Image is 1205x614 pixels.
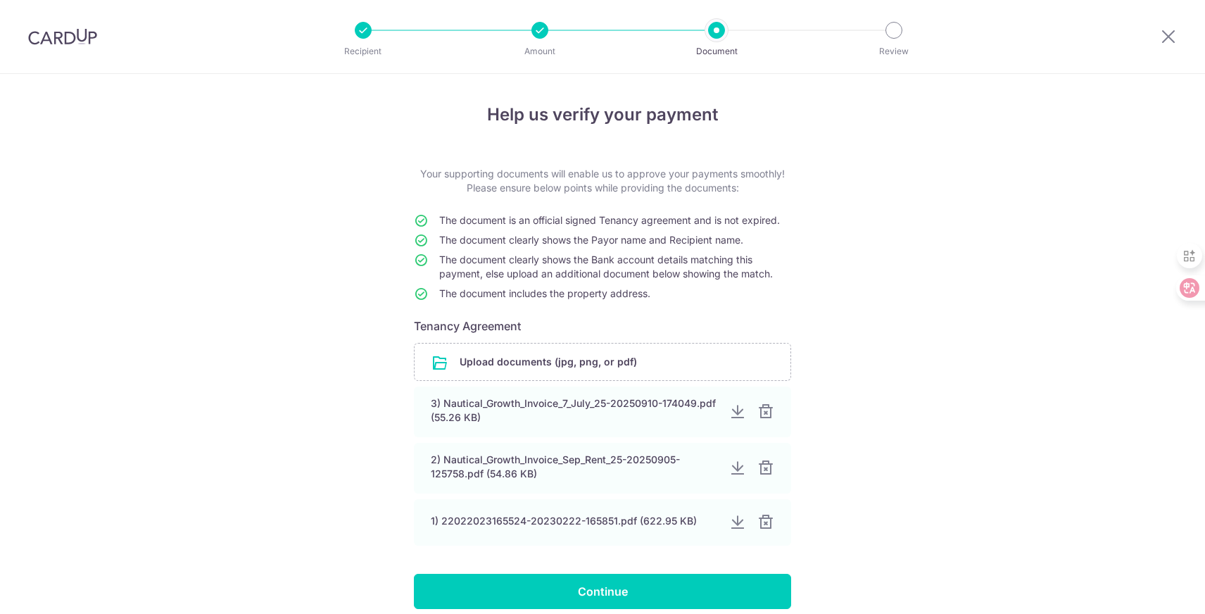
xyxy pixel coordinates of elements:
iframe: Opens a widget where you can find more information [1114,572,1191,607]
div: 2) Nautical_Growth_Invoice_Sep_Rent_25-20250905-125758.pdf (54.86 KB) [431,453,718,481]
img: CardUp [28,28,97,45]
span: The document clearly shows the Payor name and Recipient name. [439,234,743,246]
span: The document clearly shows the Bank account details matching this payment, else upload an additio... [439,253,773,280]
div: 1) 22022023165524-20230222-165851.pdf (622.95 KB) [431,514,718,528]
span: The document is an official signed Tenancy agreement and is not expired. [439,214,780,226]
h6: Tenancy Agreement [414,318,791,334]
div: 3) Nautical_Growth_Invoice_7_July_25-20250910-174049.pdf (55.26 KB) [431,396,718,425]
p: Document [664,44,769,58]
p: Recipient [311,44,415,58]
div: Upload documents (jpg, png, or pdf) [414,343,791,381]
p: Review [842,44,946,58]
h4: Help us verify your payment [414,102,791,127]
p: Amount [488,44,592,58]
p: Your supporting documents will enable us to approve your payments smoothly! Please ensure below p... [414,167,791,195]
span: The document includes the property address. [439,287,650,299]
input: Continue [414,574,791,609]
